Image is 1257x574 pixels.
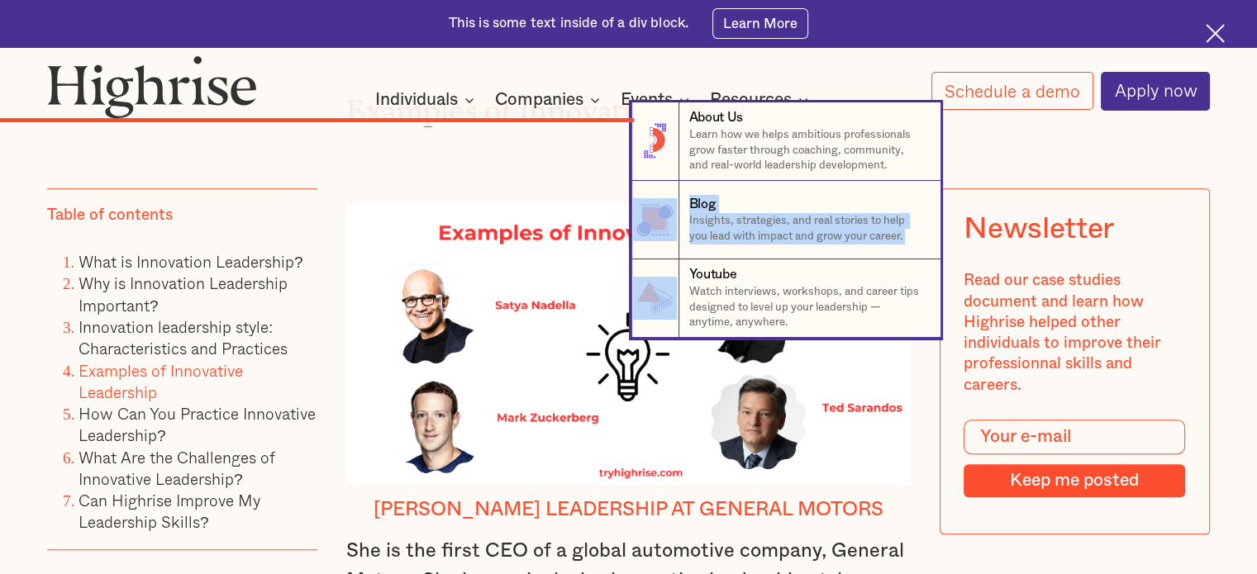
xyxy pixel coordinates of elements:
[375,90,458,110] div: Individuals
[689,195,717,214] div: Blog
[79,358,243,404] a: Examples of Innovative Leadership
[495,90,605,110] div: Companies
[47,55,257,119] img: Highrise logo
[79,445,275,491] a: What Are the Challenges of Innovative Leadership?
[712,8,809,38] a: Learn More
[964,420,1186,455] input: Your e-mail
[79,488,260,534] a: Can Highrise Improve My Leadership Skills?
[621,90,694,110] div: Events
[710,90,792,110] div: Resources
[689,127,925,173] p: Learn how we helps ambitious professionals grow faster through coaching, community, and real-worl...
[710,90,813,110] div: Resources
[689,265,737,284] div: Youtube
[449,14,689,33] div: This is some text inside of a div block.
[964,420,1186,498] form: Modal Form
[375,90,479,110] div: Individuals
[346,202,911,485] img: Innovative leadership
[689,284,925,330] p: Watch interviews, workshops, and career tips designed to level up your leadership — anytime, anyw...
[346,498,911,522] h4: [PERSON_NAME] leadership at General Motors
[931,72,1093,110] a: Schedule a demo
[631,259,940,338] a: YoutubeWatch interviews, workshops, and career tips designed to level up your leadership — anytim...
[79,315,288,360] a: Innovation leadership style: Characteristics and Practices
[964,464,1186,497] input: Keep me posted
[631,181,940,259] a: BlogInsights, strategies, and real stories to help you lead with impact and grow your career.
[631,102,940,181] a: About UsLearn how we helps ambitious professionals grow faster through coaching, community, and r...
[79,401,316,447] a: How Can You Practice Innovative Leadership?
[1101,72,1210,111] a: Apply now
[1206,24,1225,43] img: Cross icon
[689,108,743,127] div: About Us
[621,90,673,110] div: Events
[495,90,583,110] div: Companies
[689,213,925,244] p: Insights, strategies, and real stories to help you lead with impact and grow your career.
